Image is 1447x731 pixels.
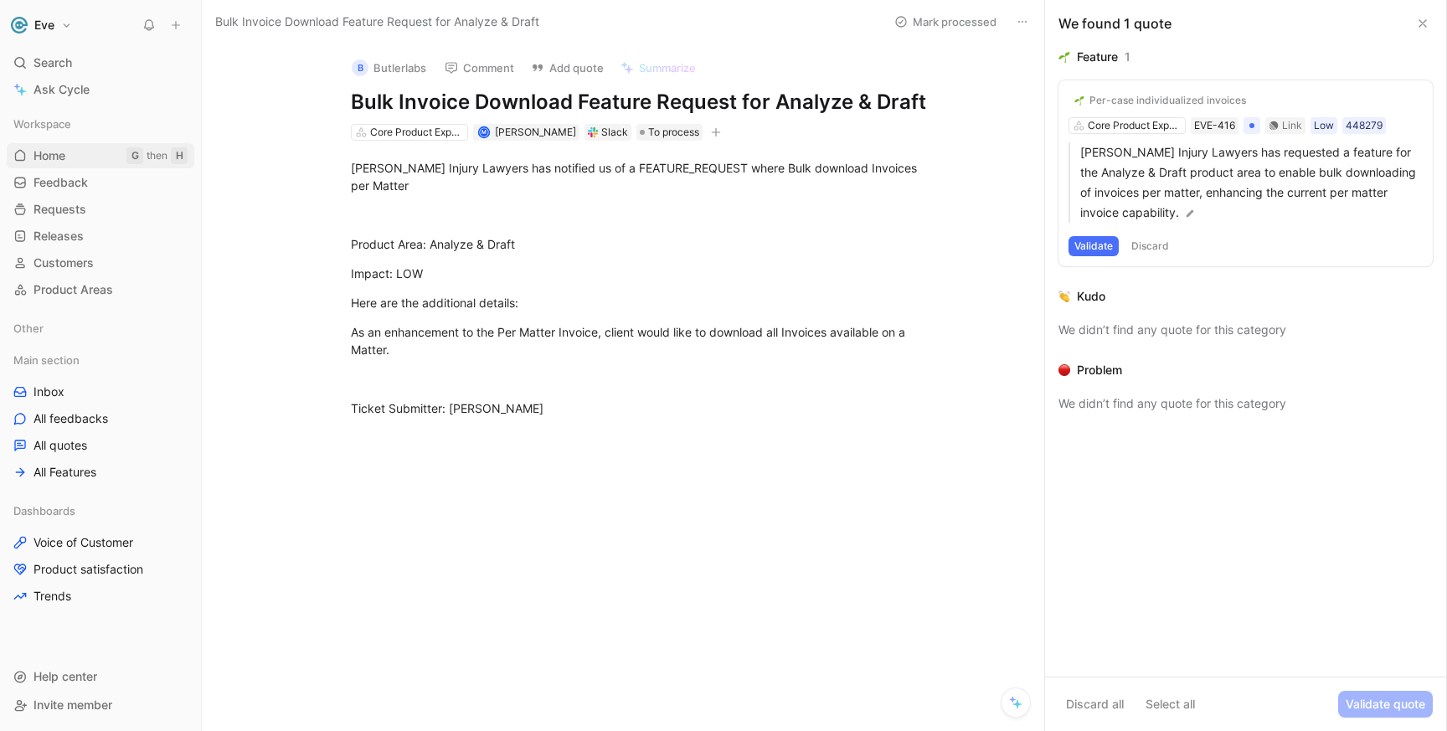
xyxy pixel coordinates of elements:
div: To process [636,124,703,141]
div: As an enhancement to the Per Matter Invoice, client would like to download all Invoices available... [351,323,930,358]
div: Main section [7,347,194,373]
span: [PERSON_NAME] [495,126,576,138]
span: All Features [33,464,96,481]
button: Comment [437,56,522,80]
span: Invite member [33,698,112,712]
span: Search [33,53,72,73]
button: View actions [171,464,188,481]
div: then [147,147,167,164]
span: Product satisfaction [33,561,143,578]
img: pen.svg [1184,208,1196,219]
p: [PERSON_NAME] Injury Lawyers has requested a feature for the Analyze & Draft product area to enab... [1080,142,1423,223]
div: Other [7,316,194,346]
button: Select all [1138,691,1202,718]
div: Workspace [7,111,194,136]
button: View actions [171,384,188,400]
div: Invite member [7,692,194,718]
div: Main sectionInboxAll feedbacksAll quotesAll Features [7,347,194,485]
span: Feedback [33,174,88,191]
span: Main section [13,352,80,368]
button: EveEve [7,13,76,37]
a: Releases [7,224,194,249]
button: Discard [1125,236,1175,256]
button: View actions [171,588,188,605]
div: DashboardsVoice of CustomerProduct satisfactionTrends [7,498,194,609]
div: We found 1 quote [1058,13,1172,33]
a: Product satisfaction [7,557,194,582]
button: Discard all [1058,691,1131,718]
span: Home [33,147,65,164]
button: View actions [171,561,188,578]
button: Validate quote [1338,691,1433,718]
span: Customers [33,255,94,271]
a: Requests [7,197,194,222]
div: 1 [1125,47,1130,67]
a: All feedbacks [7,406,194,431]
img: 👏 [1058,291,1070,302]
h1: Bulk Invoice Download Feature Request for Analyze & Draft [351,89,930,116]
div: Help center [7,664,194,689]
button: BButlerlabs [344,55,434,80]
div: Per-case individualized invoices [1089,94,1246,107]
span: All quotes [33,437,87,454]
div: Problem [1077,360,1122,380]
div: Other [7,316,194,341]
div: Kudo [1077,286,1105,306]
h1: Eve [34,18,54,33]
button: View actions [171,534,188,551]
div: We didn’t find any quote for this category [1058,320,1433,340]
div: Impact: LOW [351,265,930,282]
button: Mark processed [887,10,1004,33]
div: Core Product Experience [370,124,464,141]
button: Validate [1069,236,1119,256]
img: 🌱 [1058,51,1070,63]
div: Ticket Submitter: [PERSON_NAME] [351,399,930,417]
div: B [352,59,368,76]
div: We didn’t find any quote for this category [1058,394,1433,414]
div: Slack [601,124,628,141]
span: Help center [33,669,97,683]
a: Customers [7,250,194,275]
div: G [126,147,143,164]
div: H [171,147,188,164]
div: Here are the additional details: [351,294,930,311]
div: [PERSON_NAME] Injury Lawyers has notified us of a FEATURE_REQUEST where Bulk download Invoices pe... [351,159,930,194]
a: Trends [7,584,194,609]
span: Other [13,320,44,337]
span: Dashboards [13,502,75,519]
button: Add quote [523,56,611,80]
img: Eve [11,17,28,33]
span: Requests [33,201,86,218]
span: Product Areas [33,281,113,298]
a: Ask Cycle [7,77,194,102]
span: Ask Cycle [33,80,90,100]
span: Summarize [639,60,696,75]
span: To process [648,124,699,141]
button: 🌱Per-case individualized invoices [1069,90,1252,111]
span: Releases [33,228,84,245]
div: Product Area: Analyze & Draft [351,235,930,253]
span: Trends [33,588,71,605]
div: Feature [1077,47,1118,67]
span: Workspace [13,116,71,132]
a: Voice of Customer [7,530,194,555]
span: Bulk Invoice Download Feature Request for Analyze & Draft [215,12,539,32]
div: M [479,128,488,137]
a: All quotes [7,433,194,458]
span: All feedbacks [33,410,108,427]
a: All Features [7,460,194,485]
a: HomeGthenH [7,143,194,168]
div: Dashboards [7,498,194,523]
button: View actions [171,437,188,454]
button: View actions [171,410,188,427]
span: Voice of Customer [33,534,133,551]
img: 🔴 [1058,364,1070,376]
span: Inbox [33,384,64,400]
a: Product Areas [7,277,194,302]
a: Inbox [7,379,194,404]
button: Summarize [613,56,703,80]
a: Feedback [7,170,194,195]
div: Search [7,50,194,75]
img: 🌱 [1074,95,1084,106]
